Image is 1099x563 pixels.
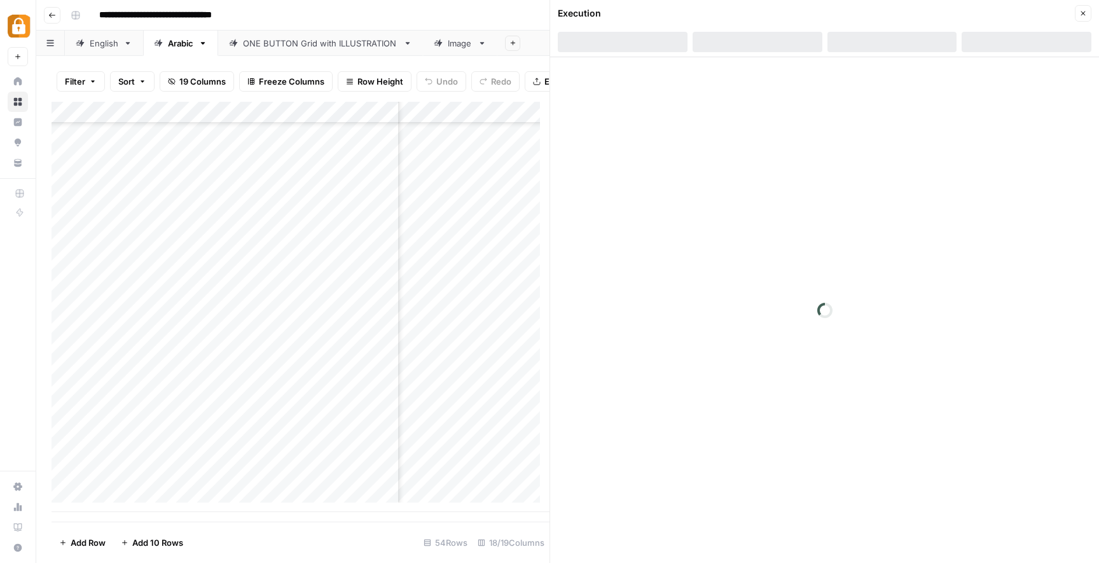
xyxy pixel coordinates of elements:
[423,31,497,56] a: Image
[8,71,28,92] a: Home
[65,75,85,88] span: Filter
[8,15,31,38] img: Adzz Logo
[65,31,143,56] a: English
[110,71,155,92] button: Sort
[471,71,520,92] button: Redo
[417,71,466,92] button: Undo
[8,538,28,558] button: Help + Support
[8,10,28,42] button: Workspace: Adzz
[8,132,28,153] a: Opportunities
[558,7,601,20] div: Execution
[243,37,398,50] div: ONE BUTTON Grid with ILLUSTRATION
[90,37,118,50] div: English
[436,75,458,88] span: Undo
[8,517,28,538] a: Learning Hub
[168,37,193,50] div: Arabic
[160,71,234,92] button: 19 Columns
[143,31,218,56] a: Arabic
[113,532,191,553] button: Add 10 Rows
[357,75,403,88] span: Row Height
[8,92,28,112] a: Browse
[259,75,324,88] span: Freeze Columns
[525,71,598,92] button: Export CSV
[338,71,411,92] button: Row Height
[118,75,135,88] span: Sort
[8,112,28,132] a: Insights
[71,536,106,549] span: Add Row
[52,532,113,553] button: Add Row
[8,153,28,173] a: Your Data
[218,31,423,56] a: ONE BUTTON Grid with ILLUSTRATION
[448,37,473,50] div: Image
[132,536,183,549] span: Add 10 Rows
[491,75,511,88] span: Redo
[8,476,28,497] a: Settings
[8,497,28,517] a: Usage
[239,71,333,92] button: Freeze Columns
[179,75,226,88] span: 19 Columns
[473,532,549,553] div: 18/19 Columns
[57,71,105,92] button: Filter
[418,532,473,553] div: 54 Rows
